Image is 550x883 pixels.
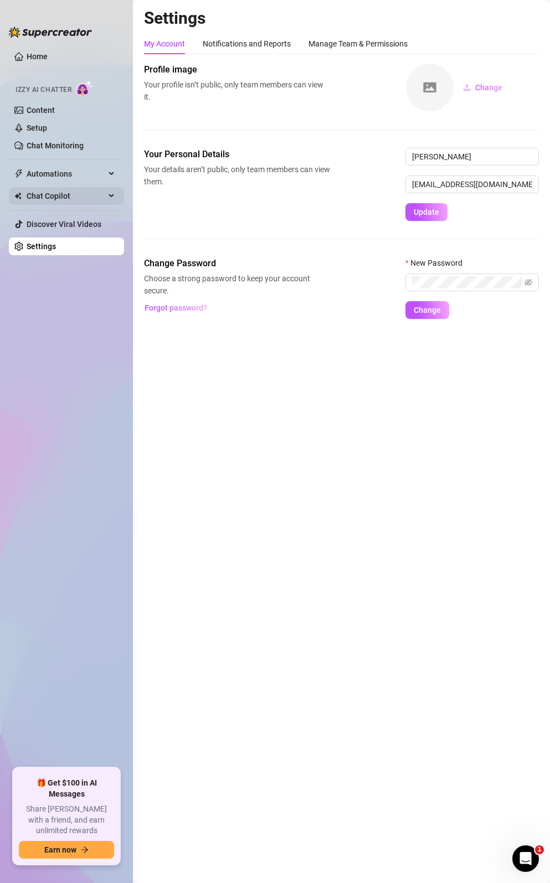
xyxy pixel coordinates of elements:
[144,163,330,188] span: Your details aren’t public, only team members can view them.
[475,83,502,92] span: Change
[27,165,105,183] span: Automations
[144,79,330,103] span: Your profile isn’t public, only team members can view it.
[512,845,539,872] iframe: Intercom live chat
[16,85,71,95] span: Izzy AI Chatter
[405,175,539,193] input: Enter new email
[525,278,532,286] span: eye-invisible
[414,306,441,314] span: Change
[14,169,23,178] span: thunderbolt
[414,208,439,216] span: Update
[144,38,185,50] div: My Account
[19,778,114,799] span: 🎁 Get $100 in AI Messages
[76,80,93,96] img: AI Chatter
[144,272,330,297] span: Choose a strong password to keep your account secure.
[405,203,448,221] button: Update
[144,148,330,161] span: Your Personal Details
[203,38,291,50] div: Notifications and Reports
[145,303,207,312] span: Forgot password?
[144,257,330,270] span: Change Password
[27,141,84,150] a: Chat Monitoring
[406,64,454,111] img: square-placeholder.png
[27,220,101,229] a: Discover Viral Videos
[14,192,22,200] img: Chat Copilot
[144,8,539,29] h2: Settings
[144,63,330,76] span: Profile image
[144,299,207,317] button: Forgot password?
[27,123,47,132] a: Setup
[454,79,511,96] button: Change
[81,846,89,854] span: arrow-right
[9,27,92,38] img: logo-BBDzfeDw.svg
[535,845,544,854] span: 1
[44,845,76,854] span: Earn now
[412,276,522,288] input: New Password
[27,242,56,251] a: Settings
[19,804,114,836] span: Share [PERSON_NAME] with a friend, and earn unlimited rewards
[405,148,539,166] input: Enter name
[27,187,105,205] span: Chat Copilot
[27,52,48,61] a: Home
[405,257,470,269] label: New Password
[19,841,114,859] button: Earn nowarrow-right
[27,106,55,115] a: Content
[405,301,449,319] button: Change
[463,84,471,91] span: upload
[309,38,408,50] div: Manage Team & Permissions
